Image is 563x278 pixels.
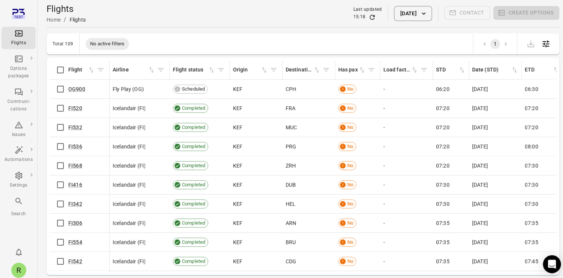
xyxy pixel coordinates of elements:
div: ETD [520,65,547,73]
a: FI416 [68,180,82,186]
nav: pagination navigation [475,39,506,48]
span: KEF [231,103,240,111]
a: FI536 [68,142,82,148]
span: Completed [178,255,206,262]
div: - [380,255,426,262]
div: Flight status [171,65,206,73]
span: 08:00 [520,141,533,149]
span: KEF [231,217,240,224]
span: 07:35 [432,217,445,224]
div: Communi-cations [4,97,32,112]
button: Filter by origin [265,64,277,75]
span: Icelandair (FI) [112,141,144,149]
span: [DATE] [468,141,483,149]
div: Issues [4,130,32,137]
span: Completed [178,160,206,168]
span: Flight status [171,65,213,73]
div: Flights [4,39,32,46]
span: Airline [112,65,154,73]
div: - [380,179,426,187]
span: KEF [231,179,240,187]
a: FI568 [68,161,82,167]
div: Last updated [350,6,378,13]
a: Settings [1,167,35,190]
span: Please make a selection to create communications [440,6,486,21]
span: Completed [178,198,206,206]
div: Total 109 [52,41,73,46]
span: [DATE] [468,198,483,206]
span: Icelandair (FI) [112,122,144,130]
span: No [341,103,353,111]
div: Search [4,208,32,216]
span: Date (STD) [468,65,513,73]
a: Home [46,16,60,22]
span: Completed [178,179,206,187]
button: Refresh data [365,13,372,21]
span: KEF [231,198,240,206]
span: Fly Play (OG) [112,84,143,92]
span: Please make a selection to create an option package [489,6,554,21]
span: 07:20 [432,141,445,149]
div: Automations [4,155,32,162]
span: [DATE] [468,103,483,111]
div: - [380,141,426,149]
button: Filter by flight status [213,64,225,75]
div: Sort by airline in ascending order [112,65,154,73]
a: FI342 [68,199,82,205]
span: ZRH [283,160,293,168]
div: Sort by ETD in ascending order [520,65,554,73]
a: FI520 [68,104,82,110]
a: Flights [1,26,35,49]
span: Icelandair (FI) [112,160,144,168]
div: Origin [231,65,258,73]
span: 07:30 [520,160,533,168]
span: Origin [231,65,265,73]
span: 07:30 [432,198,445,206]
h1: Flights [46,3,85,15]
button: Filter by destination [318,64,329,75]
a: FI532 [68,123,82,129]
span: Icelandair (FI) [112,255,144,262]
span: Icelandair (FI) [112,179,144,187]
span: Completed [178,103,206,111]
span: 07:20 [432,103,445,111]
span: No [341,198,353,206]
a: FI542 [68,256,82,262]
div: Load factor [380,65,407,73]
span: [DATE] [468,84,483,92]
button: Search [1,193,35,217]
div: - [380,84,426,92]
span: [DATE] [468,160,483,168]
div: Flights [69,16,85,23]
span: 07:20 [432,122,445,130]
div: Sort by flight status in ascending order [171,65,213,73]
div: Sort by STD in ascending order [432,65,461,73]
button: page 1 [486,39,495,48]
a: Automations [1,142,35,164]
span: 07:20 [520,122,533,130]
span: [DATE] [468,179,483,187]
div: - [380,198,426,206]
button: Filter by has pax [362,64,373,75]
span: [DATE] [468,236,483,243]
span: KEF [231,84,240,92]
span: 07:30 [520,198,533,206]
span: Scheduled [178,84,206,92]
span: KEF [231,236,240,243]
span: Icelandair (FI) [112,103,144,111]
div: - [380,160,426,168]
span: Please make a selection to export [518,39,533,46]
span: [DATE] [468,255,483,262]
span: No active filters [85,40,128,47]
span: No [341,141,353,149]
span: MUC [283,122,294,130]
span: Destination [283,65,318,73]
span: No [341,236,353,243]
span: 07:35 [432,255,445,262]
span: 07:20 [432,160,445,168]
span: 07:30 [432,179,445,187]
span: CPH [283,84,293,92]
span: 07:35 [432,236,445,243]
